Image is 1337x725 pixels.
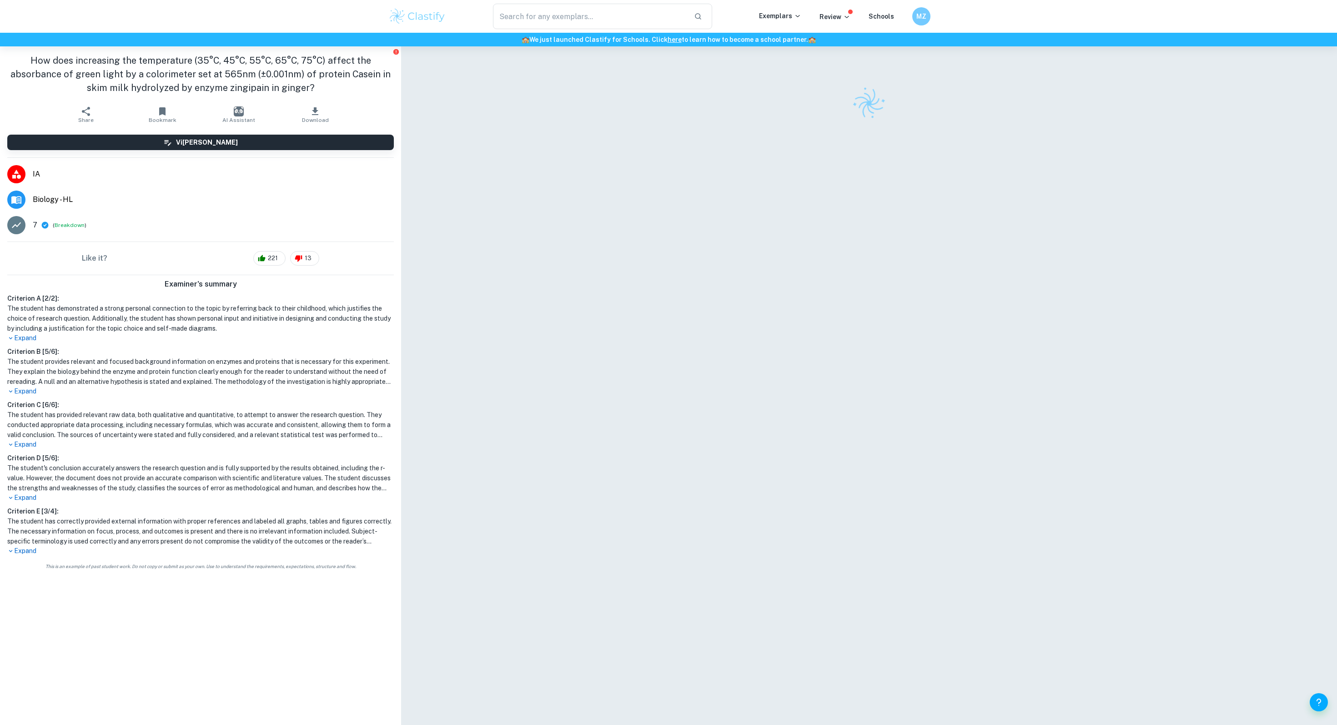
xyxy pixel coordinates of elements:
[300,254,317,263] span: 13
[7,303,394,333] h1: The student has demonstrated a strong personal connection to the topic by referring back to their...
[522,36,529,43] span: 🏫
[253,251,286,266] div: 221
[4,279,397,290] h6: Examiner's summary
[388,7,446,25] img: Clastify logo
[201,102,277,127] button: AI Assistant
[124,102,201,127] button: Bookmark
[78,117,94,123] span: Share
[7,54,394,95] h1: How does increasing the temperature (35°C, 45°C, 55°C, 65°C, 75°C) affect the absorbance of green...
[302,117,329,123] span: Download
[759,11,801,21] p: Exemplars
[222,117,255,123] span: AI Assistant
[7,463,394,493] h1: The student's conclusion accurately answers the research question and is fully supported by the r...
[33,169,394,180] span: IA
[4,563,397,570] span: This is an example of past student work. Do not copy or submit as your own. Use to understand the...
[2,35,1335,45] h6: We just launched Clastify for Schools. Click to learn how to become a school partner.
[7,546,394,556] p: Expand
[7,506,394,516] h6: Criterion E [ 3 / 4 ]:
[55,221,85,229] button: Breakdown
[33,220,37,231] p: 7
[493,4,687,29] input: Search for any exemplars...
[7,453,394,463] h6: Criterion D [ 5 / 6 ]:
[869,13,894,20] a: Schools
[176,137,238,147] h6: Vi[PERSON_NAME]
[7,493,394,503] p: Expand
[808,36,816,43] span: 🏫
[234,106,244,116] img: AI Assistant
[1310,693,1328,711] button: Help and Feedback
[82,253,107,264] h6: Like it?
[7,440,394,449] p: Expand
[277,102,353,127] button: Download
[916,11,927,21] h6: MZ
[7,410,394,440] h1: The student has provided relevant raw data, both qualitative and quantitative, to attempt to answ...
[7,387,394,396] p: Expand
[7,357,394,387] h1: The student provides relevant and focused background information on enzymes and proteins that is ...
[847,81,891,125] img: Clastify logo
[149,117,176,123] span: Bookmark
[392,48,399,55] button: Report issue
[48,102,124,127] button: Share
[290,251,319,266] div: 13
[7,135,394,150] button: Vi[PERSON_NAME]
[33,194,394,205] span: Biology - HL
[7,516,394,546] h1: The student has correctly provided external information with proper references and labeled all gr...
[668,36,682,43] a: here
[819,12,850,22] p: Review
[263,254,283,263] span: 221
[7,347,394,357] h6: Criterion B [ 5 / 6 ]:
[53,221,86,230] span: ( )
[7,333,394,343] p: Expand
[912,7,930,25] button: MZ
[7,400,394,410] h6: Criterion C [ 6 / 6 ]:
[7,293,394,303] h6: Criterion A [ 2 / 2 ]:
